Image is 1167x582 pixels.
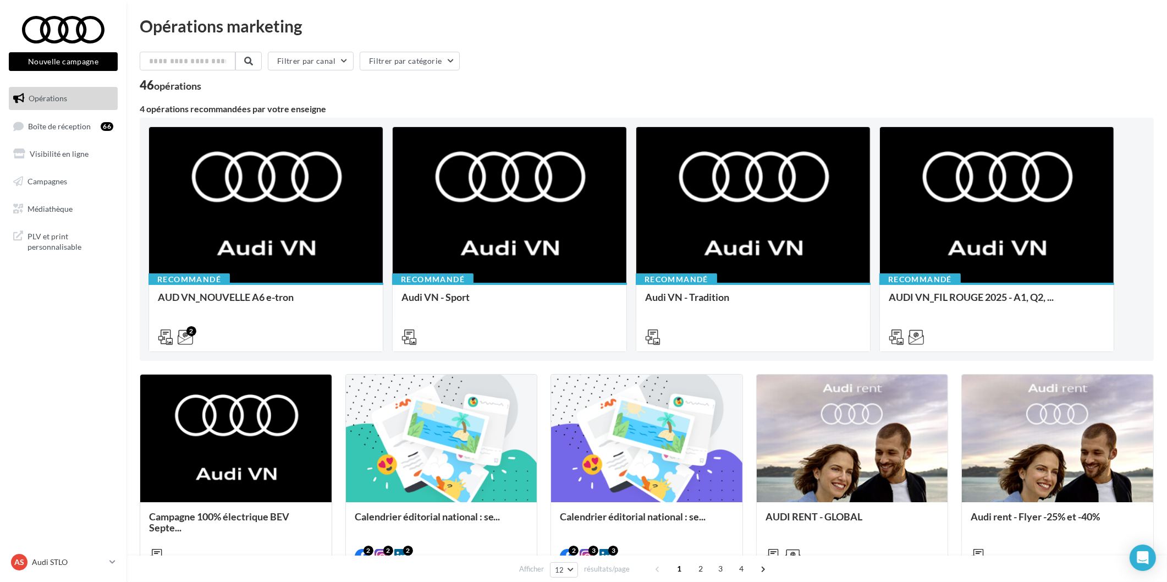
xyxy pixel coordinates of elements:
div: 66 [101,122,113,131]
a: PLV et print personnalisable [7,224,120,257]
button: Filtrer par catégorie [360,52,460,70]
span: 1 [670,560,688,578]
div: Recommandé [392,273,474,285]
div: Recommandé [879,273,961,285]
div: Open Intercom Messenger [1130,545,1156,571]
span: Audi VN - Tradition [645,291,729,303]
button: Filtrer par canal [268,52,354,70]
span: AS [14,557,24,568]
span: AUDI VN_FIL ROUGE 2025 - A1, Q2, ... [889,291,1054,303]
span: Campagnes [27,177,67,186]
a: Opérations [7,87,120,110]
div: 4 opérations recommandées par votre enseigne [140,105,1154,113]
span: Opérations [29,94,67,103]
a: Visibilité en ligne [7,142,120,166]
span: Boîte de réception [28,121,91,130]
div: 2 [186,326,196,336]
div: Recommandé [148,273,230,285]
div: opérations [154,81,201,91]
span: 4 [733,560,751,578]
button: 12 [550,562,578,578]
span: résultats/page [584,564,630,574]
div: 2 [403,546,413,556]
div: 2 [383,546,393,556]
span: AUDI RENT - GLOBAL [766,510,862,523]
div: 2 [364,546,373,556]
div: 2 [569,546,579,556]
span: Visibilité en ligne [30,149,89,158]
span: PLV et print personnalisable [27,229,113,252]
div: 3 [588,546,598,556]
button: Nouvelle campagne [9,52,118,71]
div: Recommandé [636,273,717,285]
span: Calendrier éditorial national : se... [560,510,706,523]
div: Opérations marketing [140,18,1154,34]
span: Audi VN - Sport [401,291,470,303]
div: 3 [608,546,618,556]
span: 12 [555,565,564,574]
a: AS Audi STLO [9,552,118,573]
span: AUD VN_NOUVELLE A6 e-tron [158,291,294,303]
span: Calendrier éditorial national : se... [355,510,500,523]
span: Afficher [519,564,544,574]
a: Campagnes [7,170,120,193]
p: Audi STLO [32,557,105,568]
span: 3 [712,560,729,578]
span: 2 [692,560,709,578]
div: 46 [140,79,201,91]
span: Campagne 100% électrique BEV Septe... [149,510,289,534]
a: Médiathèque [7,197,120,221]
span: Médiathèque [27,204,73,213]
span: Audi rent - Flyer -25% et -40% [971,510,1100,523]
a: Boîte de réception66 [7,114,120,138]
